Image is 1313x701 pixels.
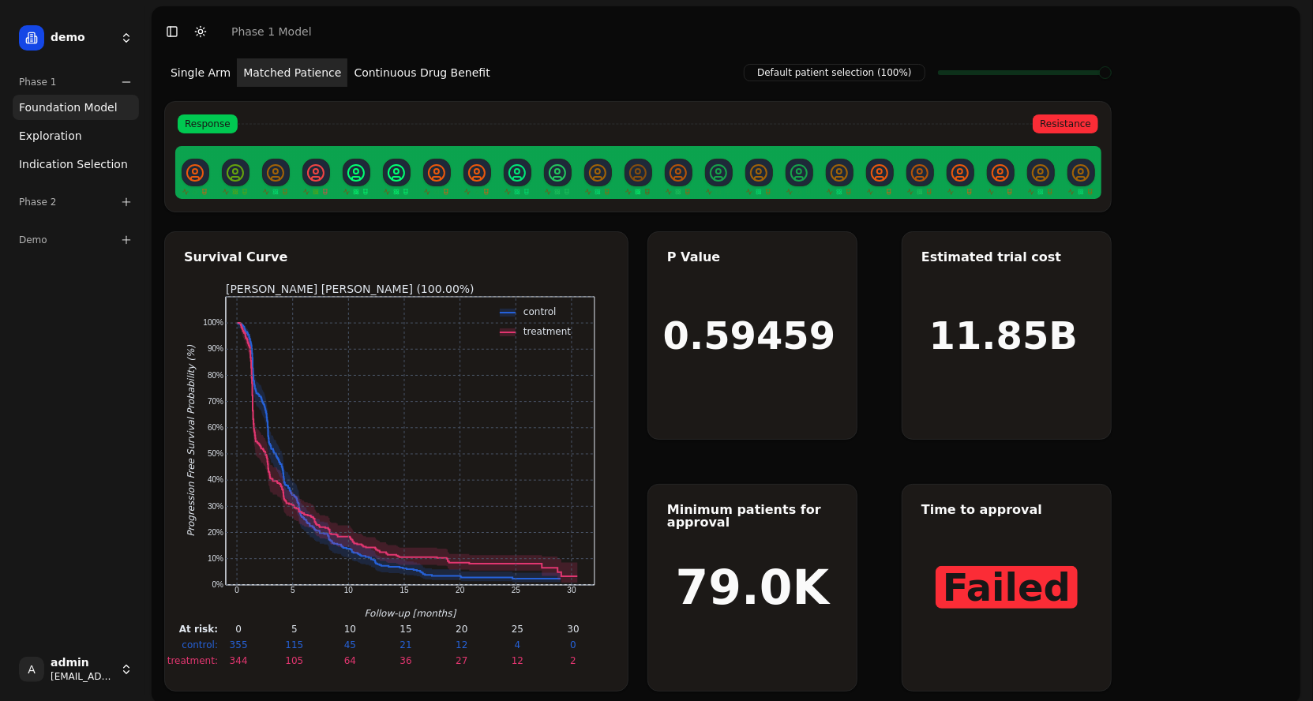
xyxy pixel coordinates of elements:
text: 10% [208,554,223,563]
text: 15 [400,586,410,594]
span: demo [51,31,114,45]
button: Toggle Dark Mode [189,21,212,43]
span: Failed [936,566,1078,609]
button: Single Arm [164,58,237,87]
text: 0 [570,639,576,650]
h1: 0.59459 [663,317,836,354]
text: 36 [400,655,411,666]
text: 2 [570,655,576,666]
text: 25 [512,586,521,594]
span: Default patient selection (100%) [744,64,925,81]
text: 45 [344,639,356,650]
text: 100% [203,318,223,327]
text: treatment [523,326,571,337]
text: 115 [285,639,303,650]
span: Response [178,114,238,133]
text: control: [182,639,218,650]
text: 27 [456,655,467,666]
h1: 11.85B [929,317,1078,354]
text: 80% [208,371,223,380]
text: 70% [208,397,223,406]
span: A [19,657,44,682]
text: 40% [208,475,223,484]
button: Continuous Drug Benefit [347,58,496,87]
text: 344 [230,655,248,666]
text: 10 [344,586,354,594]
button: demo [13,19,139,57]
a: Indication Selection [13,152,139,177]
text: 12 [456,639,467,650]
text: 30 [567,624,579,635]
text: 21 [400,639,411,650]
text: 0 [234,586,239,594]
text: 105 [285,655,303,666]
text: 4 [515,639,521,650]
text: 25 [512,624,523,635]
div: Demo [13,227,139,253]
text: 12 [512,655,523,666]
text: 0 [235,624,242,635]
text: 30 [568,586,577,594]
a: Exploration [13,123,139,148]
text: [PERSON_NAME] [PERSON_NAME] (100.00%) [226,283,475,295]
text: 64 [344,655,356,666]
button: Matched Patience [237,58,347,87]
text: control [523,306,557,317]
text: 10 [344,624,356,635]
span: admin [51,656,114,670]
nav: breadcrumb [231,24,312,39]
text: 30% [208,502,223,511]
text: Follow-up [months] [365,608,457,619]
h1: 79.0K [676,564,830,611]
span: Exploration [19,128,82,144]
button: Aadmin[EMAIL_ADDRESS] [13,650,139,688]
text: 15 [400,624,411,635]
div: Survival Curve [184,251,609,264]
text: 355 [230,639,248,650]
text: 20 [456,624,467,635]
text: 60% [208,423,223,432]
text: 5 [291,624,298,635]
a: Phase 1 Model [231,24,312,39]
a: Foundation Model [13,95,139,120]
span: [EMAIL_ADDRESS] [51,670,114,683]
text: 90% [208,345,223,354]
span: Indication Selection [19,156,128,172]
button: Toggle Sidebar [161,21,183,43]
text: 0% [212,580,224,589]
text: treatment: [167,655,218,666]
div: Phase 1 [13,69,139,95]
text: 5 [291,586,295,594]
text: Progression Free Survival Probability (%) [186,345,197,537]
text: 20 [456,586,465,594]
text: At risk: [179,624,218,635]
div: Phase 2 [13,189,139,215]
text: 50% [208,449,223,458]
span: Foundation Model [19,99,118,115]
span: Resistance [1033,114,1098,133]
text: 20% [208,528,223,537]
